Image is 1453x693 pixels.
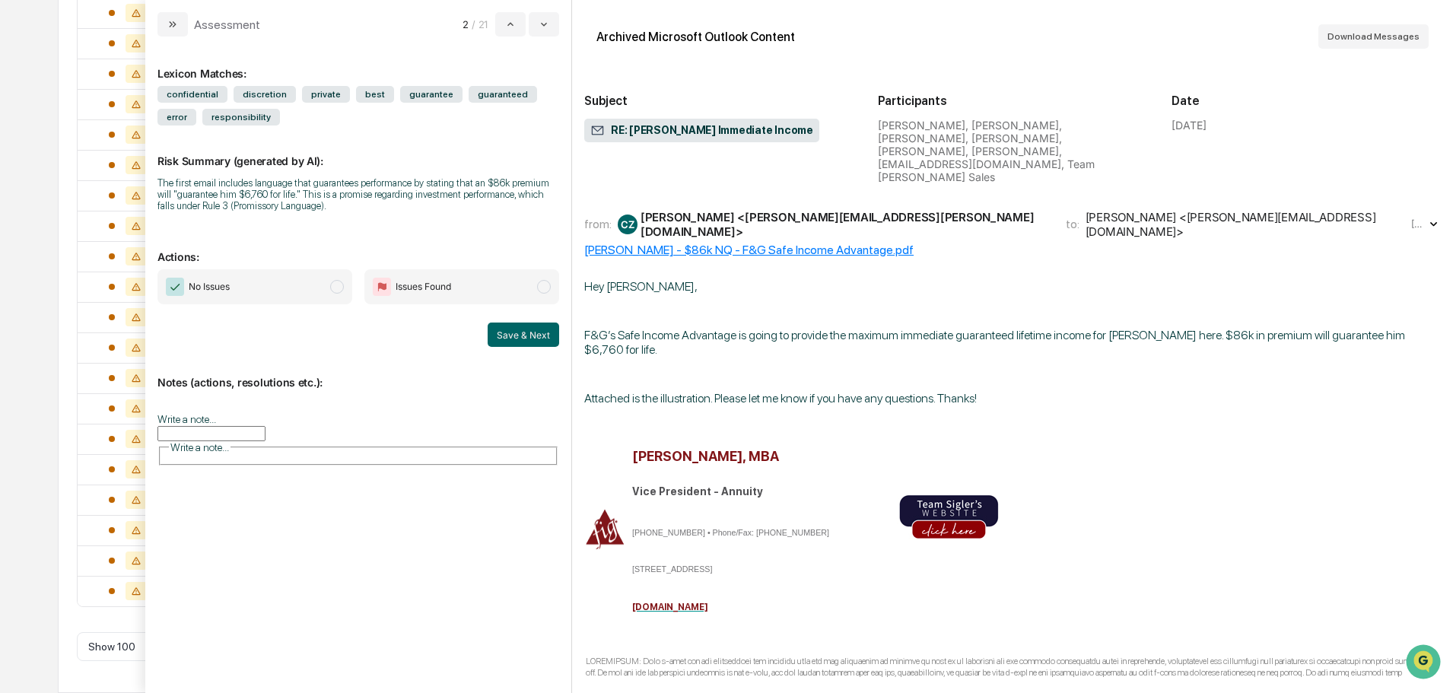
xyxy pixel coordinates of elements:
[157,232,559,263] p: Actions:
[584,279,698,294] span: Hey [PERSON_NAME],
[157,49,559,80] div: Lexicon Matches:
[400,86,463,103] span: guarantee
[189,279,230,294] span: No Issues
[52,132,192,144] div: We're available if you need us!
[1411,218,1426,230] time: Monday, January 6, 2025 at 12:56:13 PM
[15,116,43,144] img: 1746055101610-c473b297-6a78-478c-a979-82029cc54cd1
[641,210,1048,239] div: [PERSON_NAME] <[PERSON_NAME][EMAIL_ADDRESS][PERSON_NAME][DOMAIN_NAME]>
[166,278,184,296] img: Checkmark
[157,358,559,389] p: Notes (actions, resolutions etc.):
[157,109,196,126] span: error
[1172,94,1441,108] h2: Date
[1066,217,1079,231] span: to:
[632,564,712,574] span: [STREET_ADDRESS]
[157,136,559,167] p: Risk Summary (generated by AI):
[469,86,537,103] span: guaranteed
[356,86,394,103] span: best
[30,192,98,207] span: Preclearance
[632,602,708,612] span: [DOMAIN_NAME]
[30,221,96,236] span: Data Lookup
[1404,643,1445,684] iframe: Open customer support
[157,86,227,103] span: confidential
[15,222,27,234] div: 🔎
[9,186,104,213] a: 🖐️Preclearance
[52,116,250,132] div: Start new chat
[259,121,277,139] button: Start new chat
[234,86,296,103] span: discretion
[126,192,189,207] span: Attestations
[472,18,492,30] span: / 21
[632,599,708,613] a: [DOMAIN_NAME]
[110,193,122,205] div: 🗄️
[586,507,627,551] img: FIG Marketing
[584,391,977,405] span: Attached is the illustration. Please let me know if you have any questions. Thanks!
[202,109,280,126] span: responsibility
[878,94,1147,108] h2: Participants
[632,528,829,537] span: [PHONE_NUMBER] • Phone/Fax: [PHONE_NUMBER]
[463,18,469,30] span: 2
[151,258,184,269] span: Pylon
[584,243,1441,257] div: [PERSON_NAME] - $86k NQ - F&G Safe Income Advantage.pdf
[590,123,813,138] span: RE: [PERSON_NAME] Immediate Income
[584,94,854,108] h2: Subject
[396,279,451,294] span: Issues Found
[1327,31,1420,42] span: Download Messages
[896,558,1003,569] a: Team Sigler
[194,17,260,32] div: Assessment
[373,278,391,296] img: Flag
[302,86,350,103] span: private
[878,119,1147,183] div: [PERSON_NAME], [PERSON_NAME], [PERSON_NAME], [PERSON_NAME], [PERSON_NAME], [PERSON_NAME], [EMAIL_...
[170,441,229,453] span: Write a note...
[107,257,184,269] a: Powered byPylon
[896,491,1003,567] img: Team Sigler
[157,177,559,211] div: The first email includes language that guarantees performance by stating that an $86k premium wil...
[1086,210,1408,239] div: [PERSON_NAME] <[PERSON_NAME][EMAIL_ADDRESS][DOMAIN_NAME]>
[15,193,27,205] div: 🖐️
[584,217,612,231] span: from:
[584,328,1405,357] span: F&G’s Safe Income Advantage is going to provide the maximum immediate guaranteed lifetime income ...
[632,448,779,464] span: [PERSON_NAME], MBA
[157,413,216,425] label: Write a note...
[9,215,102,242] a: 🔎Data Lookup
[618,215,637,234] div: CZ
[15,32,277,56] p: How can we help?
[488,323,559,347] button: Save & Next
[104,186,195,213] a: 🗄️Attestations
[596,30,795,44] div: Archived Microsoft Outlook Content
[1318,24,1429,49] button: Download Messages
[1172,119,1207,132] div: [DATE]
[632,485,763,497] span: Vice President - Annuity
